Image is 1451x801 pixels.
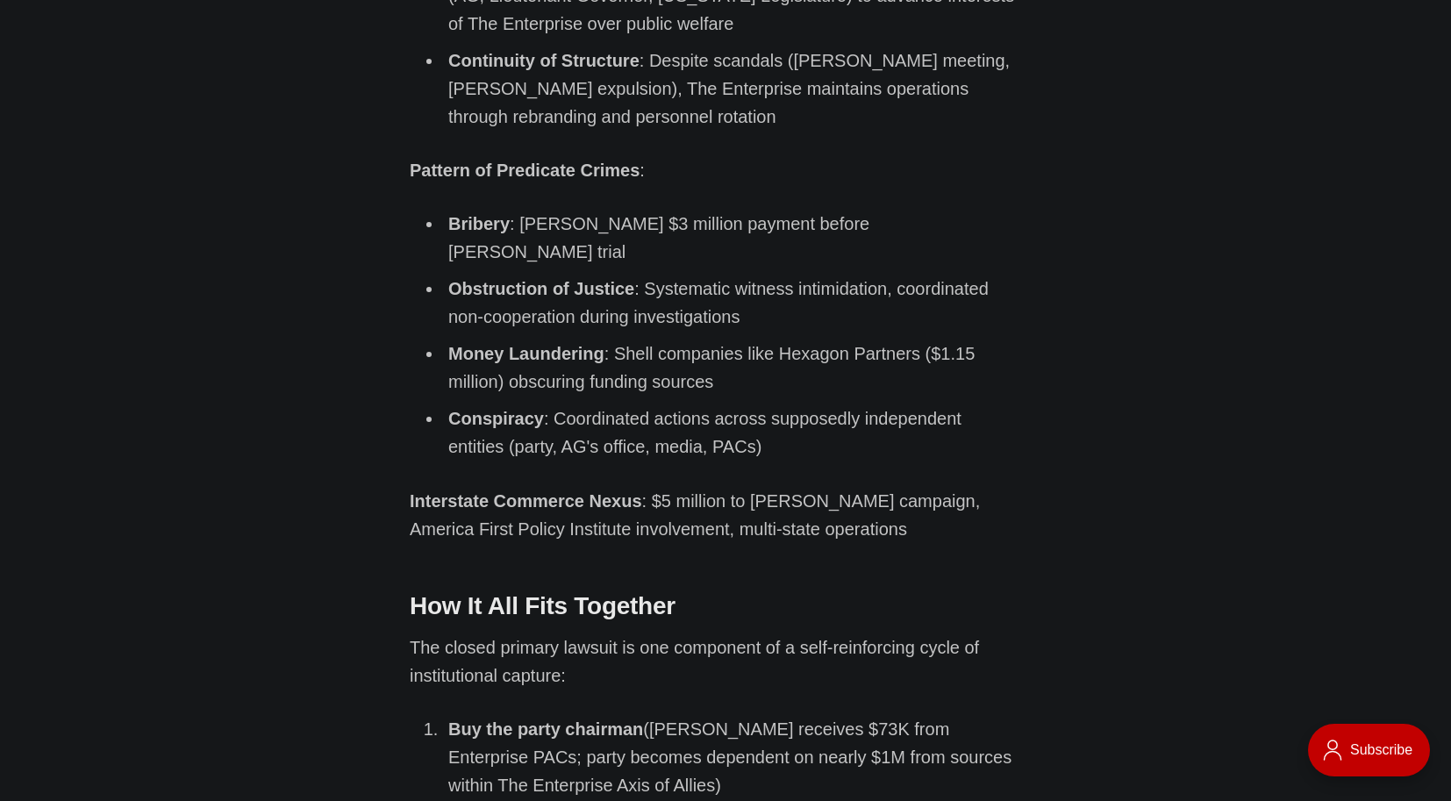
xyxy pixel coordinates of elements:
p: : [410,156,1041,184]
iframe: portal-trigger [1293,715,1451,801]
strong: Conspiracy [448,409,544,428]
strong: Bribery [448,214,510,233]
p: : $5 million to [PERSON_NAME] campaign, America First Policy Institute involvement, multi-state o... [410,487,1041,543]
li: : [PERSON_NAME] $3 million payment before [PERSON_NAME] trial [443,210,1015,266]
strong: Interstate Commerce Nexus [410,491,642,511]
li: ([PERSON_NAME] receives $73K from Enterprise PACs; party becomes dependent on nearly $1M from sou... [443,715,1015,799]
h2: How It All Fits Together [410,592,1041,620]
strong: Obstruction of Justice [448,279,634,298]
p: : Despite scandals ([PERSON_NAME] meeting, [PERSON_NAME] expulsion), The Enterprise maintains ope... [448,46,1015,131]
strong: Pattern of Predicate Crimes [410,161,640,180]
li: : Coordinated actions across supposedly independent entities (party, AG's office, media, PACs) [443,404,1015,461]
strong: Money Laundering [448,344,604,363]
li: : Shell companies like Hexagon Partners ($1.15 million) obscuring funding sources [443,340,1015,396]
strong: Buy the party chairman [448,719,643,739]
p: The closed primary lawsuit is one component of a self-reinforcing cycle of institutional capture: [410,633,1041,690]
strong: Continuity of Structure [448,51,640,70]
li: : Systematic witness intimidation, coordinated non-cooperation during investigations [443,275,1015,331]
